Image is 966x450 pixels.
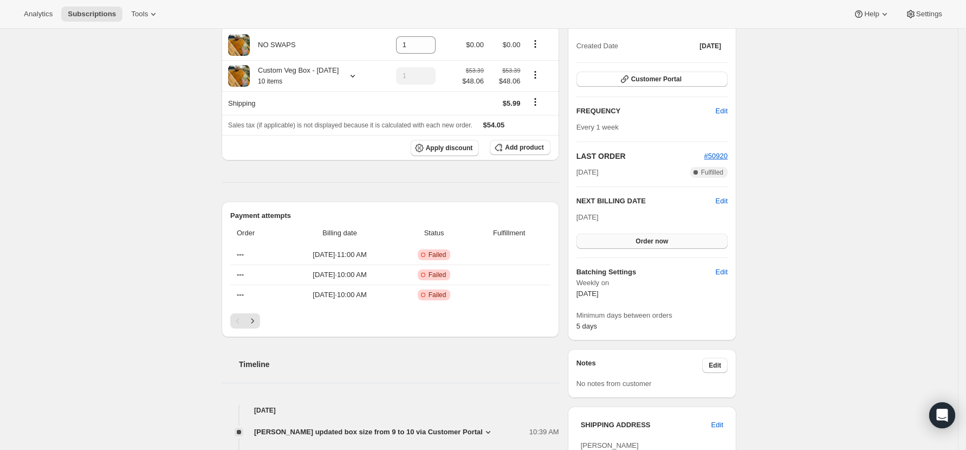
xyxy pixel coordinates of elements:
span: Edit [711,420,723,430]
span: Sales tax (if applicable) is not displayed because it is calculated with each new order. [228,121,472,129]
span: Add product [505,143,543,152]
span: Failed [429,250,446,259]
button: Help [847,7,896,22]
button: Settings [899,7,949,22]
span: [DATE] · 10:00 AM [286,290,394,300]
span: --- [237,291,244,299]
button: Subscriptions [61,7,122,22]
button: Shipping actions [527,96,544,108]
button: #50920 [704,151,728,162]
h2: LAST ORDER [576,151,704,162]
span: [DATE] [699,42,721,50]
small: $53.39 [466,67,484,74]
span: Weekly on [576,278,728,288]
span: No notes from customer [576,380,652,388]
span: [DATE] [576,213,599,221]
span: Customer Portal [631,75,682,83]
div: NO SWAPS [250,40,296,50]
span: Apply discount [426,144,473,152]
span: Failed [429,291,446,299]
button: Edit [705,416,730,434]
small: 10 items [258,78,282,85]
button: Apply discount [411,140,479,156]
span: [DATE] [576,290,599,298]
h2: Payment attempts [230,210,550,221]
span: $0.00 [503,41,521,49]
h3: SHIPPING ADDRESS [581,420,711,430]
span: [DATE] · 11:00 AM [286,249,394,260]
th: Shipping [222,91,379,115]
button: [PERSON_NAME] updated box size from 9 to 10 via Customer Portal [254,427,494,438]
span: $5.99 [503,99,521,107]
span: Settings [916,10,942,18]
span: Tools [131,10,148,18]
img: product img [228,34,250,56]
span: Fulfillment [475,228,544,239]
span: 5 days [576,322,597,330]
span: Help [864,10,879,18]
a: #50920 [704,152,728,160]
th: Order [230,221,283,245]
button: Edit [716,196,728,207]
span: --- [237,250,244,259]
span: [PERSON_NAME] updated box size from 9 to 10 via Customer Portal [254,427,483,438]
span: --- [237,271,244,279]
button: Next [245,313,260,329]
button: Analytics [17,7,59,22]
span: Edit [716,106,728,117]
h3: Notes [576,358,703,373]
span: $54.05 [483,121,505,129]
button: Tools [125,7,165,22]
span: $0.00 [466,41,484,49]
span: Fulfilled [701,168,723,177]
div: Open Intercom Messenger [929,402,955,428]
button: [DATE] [693,38,728,54]
span: Every 1 week [576,123,619,131]
span: [DATE] · 10:00 AM [286,269,394,280]
span: Order now [636,237,668,246]
button: Add product [490,140,550,155]
span: $48.06 [490,76,521,87]
span: [DATE] [576,167,599,178]
button: Edit [702,358,728,373]
h4: [DATE] [222,405,559,416]
span: Billing date [286,228,394,239]
div: Custom Veg Box - [DATE] [250,65,339,87]
button: Product actions [527,38,544,50]
span: Created Date [576,41,618,52]
small: $53.39 [502,67,520,74]
span: Subscriptions [68,10,116,18]
span: Edit [716,267,728,278]
span: $48.06 [462,76,484,87]
span: Status [400,228,468,239]
img: product img [228,65,250,87]
span: Analytics [24,10,53,18]
h2: NEXT BILLING DATE [576,196,716,207]
span: Edit [709,361,721,370]
nav: Pagination [230,313,550,329]
span: Minimum days between orders [576,310,728,321]
span: Failed [429,271,446,279]
h6: Batching Settings [576,267,716,278]
button: Edit [709,263,734,281]
h2: Timeline [239,359,559,370]
button: Product actions [527,69,544,81]
button: Order now [576,234,728,249]
button: Customer Portal [576,72,728,87]
span: 10:39 AM [529,427,559,438]
button: Edit [709,102,734,120]
h2: FREQUENCY [576,106,716,117]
